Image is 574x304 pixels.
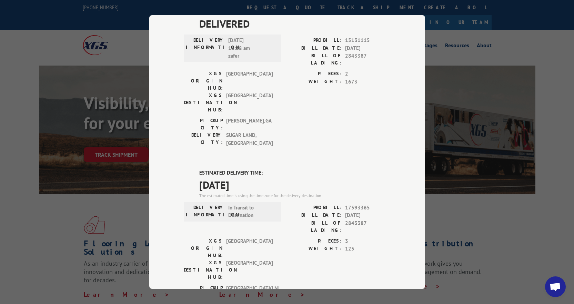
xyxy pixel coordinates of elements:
[345,237,391,245] span: 3
[226,259,273,281] span: [GEOGRAPHIC_DATA]
[345,245,391,253] span: 125
[228,37,275,60] span: [DATE] 11:28 am zafer
[287,70,342,78] label: PIECES:
[226,70,273,92] span: [GEOGRAPHIC_DATA]
[287,37,342,45] label: PROBILL:
[184,70,223,92] label: XGS ORIGIN HUB:
[184,117,223,131] label: PICKUP CITY:
[345,78,391,86] span: 1673
[226,284,273,299] span: [GEOGRAPHIC_DATA] , NJ
[345,52,391,67] span: 2843387
[287,237,342,245] label: PIECES:
[287,45,342,52] label: BILL DATE:
[287,219,342,234] label: BILL OF LADING:
[226,117,273,131] span: [PERSON_NAME] , GA
[287,78,342,86] label: WEIGHT:
[228,204,275,219] span: In Transit to Destination
[287,212,342,219] label: BILL DATE:
[545,276,566,297] a: Open chat
[199,16,391,31] span: DELIVERED
[184,259,223,281] label: XGS DESTINATION HUB:
[184,237,223,259] label: XGS ORIGIN HUB:
[226,237,273,259] span: [GEOGRAPHIC_DATA]
[287,204,342,212] label: PROBILL:
[199,177,391,193] span: [DATE]
[199,193,391,199] div: The estimated time is using the time zone for the delivery destination.
[186,37,225,60] label: DELIVERY INFORMATION:
[184,284,223,299] label: PICKUP CITY:
[226,131,273,147] span: SUGAR LAND , [GEOGRAPHIC_DATA]
[345,212,391,219] span: [DATE]
[186,204,225,219] label: DELIVERY INFORMATION:
[287,245,342,253] label: WEIGHT:
[184,92,223,114] label: XGS DESTINATION HUB:
[287,52,342,67] label: BILL OF LADING:
[345,45,391,52] span: [DATE]
[199,169,391,177] label: ESTIMATED DELIVERY TIME:
[184,131,223,147] label: DELIVERY CITY:
[345,37,391,45] span: 15131115
[345,70,391,78] span: 2
[345,219,391,234] span: 2843387
[226,92,273,114] span: [GEOGRAPHIC_DATA]
[345,204,391,212] span: 17593365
